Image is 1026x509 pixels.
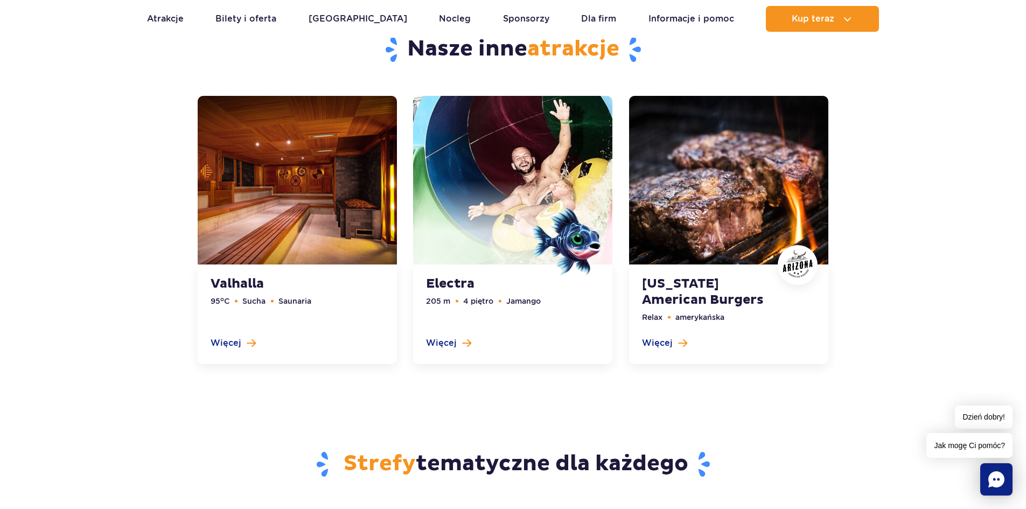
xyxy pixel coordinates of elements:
[926,433,1013,458] span: Jak mogę Ci pomóc?
[439,6,471,32] a: Nocleg
[147,6,184,32] a: Atrakcje
[648,6,734,32] a: Informacje i pomoc
[581,6,616,32] a: Dla firm
[766,6,879,32] button: Kup teraz
[792,14,834,24] span: Kup teraz
[215,6,276,32] a: Bilety i oferta
[527,36,619,62] span: atrakcje
[344,450,416,477] span: Strefy
[503,6,549,32] a: Sponsorzy
[198,36,828,64] h3: Nasze inne
[309,6,407,32] a: [GEOGRAPHIC_DATA]
[198,450,828,478] h2: tematyczne dla każdego
[955,406,1013,429] span: Dzień dobry!
[980,463,1013,496] div: Chat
